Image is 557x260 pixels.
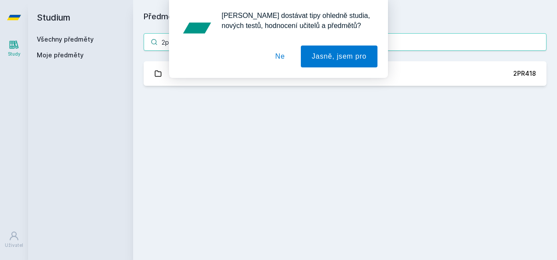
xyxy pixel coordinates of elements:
[264,46,296,67] button: Ne
[5,242,23,249] div: Uživatel
[215,11,377,31] div: [PERSON_NAME] dostávat tipy ohledně studia, nových testů, hodnocení učitelů a předmětů?
[2,226,26,253] a: Uživatel
[301,46,377,67] button: Jasně, jsem pro
[180,11,215,46] img: notification icon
